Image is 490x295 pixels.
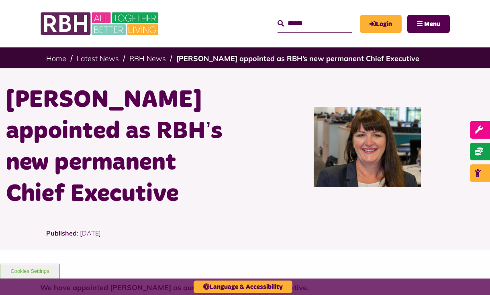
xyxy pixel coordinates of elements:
a: MyRBH [360,15,402,33]
a: Latest News [77,54,119,63]
a: Home [46,54,66,63]
h1: [PERSON_NAME] appointed as RBH’s new permanent Chief Executive [6,84,239,210]
button: Language & Accessibility [194,281,292,293]
img: Amanda Newton (2) [314,107,421,187]
a: [PERSON_NAME] appointed as RBH’s new permanent Chief Executive [176,54,419,63]
p: : [DATE] [46,228,444,250]
span: Menu [424,21,440,27]
strong: Published [46,229,77,237]
iframe: Netcall Web Assistant for live chat [454,259,490,295]
a: RBH News [129,54,166,63]
img: RBH [40,8,161,39]
button: Navigation [407,15,450,33]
